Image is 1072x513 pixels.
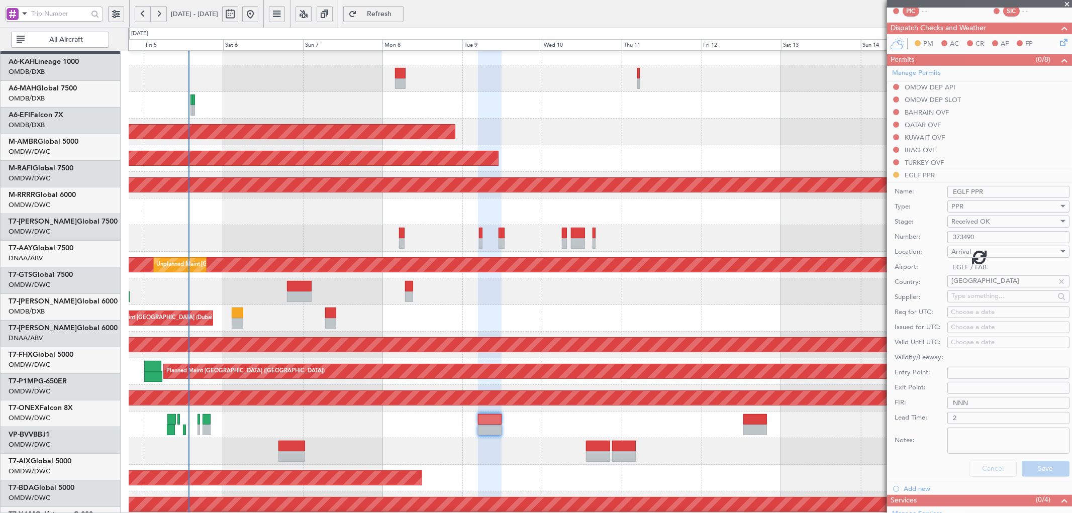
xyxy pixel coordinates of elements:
span: T7-BDA [9,484,34,491]
a: OMDW/DWC [9,440,50,449]
span: T7-[PERSON_NAME] [9,325,77,332]
a: M-RRRRGlobal 6000 [9,191,76,198]
div: Planned Maint [GEOGRAPHIC_DATA] ([GEOGRAPHIC_DATA]) [166,364,325,379]
a: OMDW/DWC [9,147,50,156]
div: Tue 9 [462,39,542,51]
span: T7-ONEX [9,404,40,412]
span: T7-P1MP [9,378,38,385]
a: OMDB/DXB [9,307,45,316]
a: OMDW/DWC [9,200,50,210]
span: [DATE] - [DATE] [171,10,218,19]
div: Sat 6 [223,39,303,51]
div: Unplanned Maint [GEOGRAPHIC_DATA] (Al Maktoum Intl) [156,257,305,272]
a: OMDW/DWC [9,387,50,396]
div: Sun 14 [861,39,941,51]
span: T7-AAY [9,245,33,252]
a: OMDW/DWC [9,467,50,476]
div: Fri 5 [144,39,224,51]
a: T7-AIXGlobal 5000 [9,458,71,465]
div: Fri 12 [702,39,782,51]
a: T7-P1MPG-650ER [9,378,67,385]
div: Mon 8 [382,39,462,51]
span: T7-[PERSON_NAME] [9,298,77,305]
span: M-RAFI [9,165,33,172]
a: OMDW/DWC [9,493,50,502]
button: All Aircraft [11,32,109,48]
a: T7-[PERSON_NAME]Global 7500 [9,218,118,225]
span: M-RRRR [9,191,35,198]
a: A6-EFIFalcon 7X [9,112,63,119]
div: Sun 7 [303,39,383,51]
span: VP-BVV [9,431,33,438]
a: A6-KAHLineage 1000 [9,58,79,65]
a: M-RAFIGlobal 7500 [9,165,73,172]
a: OMDW/DWC [9,360,50,369]
a: OMDB/DXB [9,67,45,76]
a: T7-ONEXFalcon 8X [9,404,73,412]
span: T7-GTS [9,271,32,278]
div: [DATE] [131,30,148,38]
span: All Aircraft [27,36,106,43]
span: A6-KAH [9,58,35,65]
a: DNAA/ABV [9,254,43,263]
a: T7-[PERSON_NAME]Global 6000 [9,325,118,332]
input: Trip Number [31,6,88,21]
a: VP-BVVBBJ1 [9,431,50,438]
a: OMDW/DWC [9,280,50,289]
div: Thu 11 [622,39,702,51]
a: T7-FHXGlobal 5000 [9,351,73,358]
div: Wed 10 [542,39,622,51]
a: DNAA/ABV [9,334,43,343]
span: A6-EFI [9,112,30,119]
a: OMDB/DXB [9,94,45,103]
span: T7-[PERSON_NAME] [9,218,77,225]
button: Refresh [343,6,404,22]
a: T7-GTSGlobal 7500 [9,271,73,278]
a: OMDW/DWC [9,174,50,183]
span: A6-MAH [9,85,36,92]
span: T7-FHX [9,351,33,358]
a: M-AMBRGlobal 5000 [9,138,78,145]
div: AOG Maint [GEOGRAPHIC_DATA] (Dubai Intl) [106,311,224,326]
div: Sat 13 [781,39,861,51]
span: M-AMBR [9,138,38,145]
a: T7-[PERSON_NAME]Global 6000 [9,298,118,305]
a: T7-AAYGlobal 7500 [9,245,73,252]
a: A6-MAHGlobal 7500 [9,85,77,92]
a: OMDB/DXB [9,121,45,130]
a: OMDW/DWC [9,414,50,423]
a: OMDW/DWC [9,227,50,236]
span: T7-AIX [9,458,31,465]
a: T7-BDAGlobal 5000 [9,484,74,491]
span: Refresh [359,11,400,18]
